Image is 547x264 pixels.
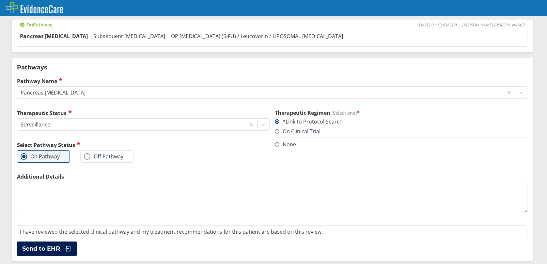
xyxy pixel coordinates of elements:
[93,33,165,40] span: Subsequent [MEDICAL_DATA]
[17,173,527,180] label: Additional Details
[21,153,60,160] label: On Pathway
[17,242,77,256] button: Send to EHR
[17,77,527,85] label: Pathway Name
[275,118,343,125] label: *Link to Protocol Search
[21,121,50,128] div: Surveillance
[7,2,63,13] img: EvidenceCare
[17,141,270,149] h2: Select Pathway Status
[20,33,88,40] span: Pancreas [MEDICAL_DATA]
[20,228,323,235] span: I have reviewed the selected clinical pathway and my treatment recommendations for this patient a...
[275,141,296,148] label: None
[275,128,320,135] label: On Clinical Trial
[171,33,343,40] span: OP [MEDICAL_DATA] (5-FU) / Leucovorin / LIPOSOMAL [MEDICAL_DATA]
[22,245,60,253] span: Send to EHR
[417,22,457,28] span: [DATE] 01:13 ( [DATE] )
[17,109,270,117] label: Therapeutic Status
[17,64,527,71] h2: Pathways
[84,153,123,160] label: Off Pathway
[21,89,86,96] div: Pancreas [MEDICAL_DATA]
[20,22,53,28] span: On Pathway
[275,109,527,116] h3: Therapeutic Regimen
[462,22,524,28] span: [PERSON_NAME] [PERSON_NAME]
[332,110,357,116] span: (Select one)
